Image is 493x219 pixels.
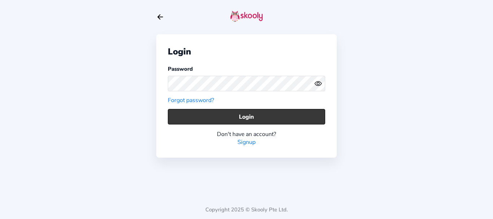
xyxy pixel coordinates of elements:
[237,138,256,146] a: Signup
[230,10,263,22] img: skooly-logo.png
[168,46,325,57] div: Login
[314,80,325,87] button: eye outlineeye off outline
[156,13,164,21] button: arrow back outline
[168,96,214,104] a: Forgot password?
[168,109,325,124] button: Login
[168,130,325,138] div: Don't have an account?
[314,80,322,87] ion-icon: eye outline
[168,65,193,73] label: Password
